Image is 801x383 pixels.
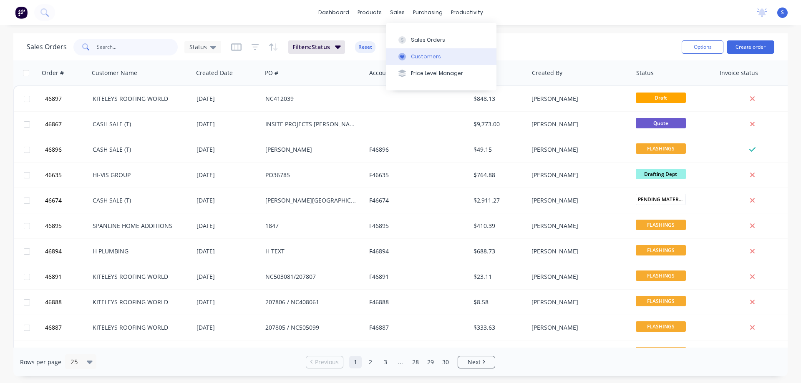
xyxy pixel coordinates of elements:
button: 46897 [43,86,93,111]
span: 46674 [45,196,62,205]
span: FLASHINGS [636,296,686,306]
span: Drafting Dept [636,169,686,179]
a: Page 3 [379,356,392,368]
span: Quote [636,118,686,128]
div: [PERSON_NAME] [531,171,624,179]
div: [PERSON_NAME] [531,247,624,255]
div: $333.63 [474,323,522,332]
div: NC503081/207807 [265,273,358,281]
div: Created By [532,69,562,77]
button: Filters:Status [288,40,345,54]
div: CASH SALE (T) [93,145,185,154]
div: $764.88 [474,171,522,179]
div: $2,911.27 [474,196,522,205]
div: Accounting Order # [369,69,424,77]
a: Page 28 [409,356,422,368]
div: [PERSON_NAME] [531,273,624,281]
div: NC412039 [265,95,358,103]
span: 46635 [45,171,62,179]
div: F46894 [369,247,462,255]
div: [PERSON_NAME] [265,145,358,154]
button: Sales Orders [386,31,496,48]
div: [DATE] [196,145,259,154]
div: Order # [42,69,64,77]
ul: Pagination [302,356,499,368]
span: Rows per page [20,358,61,366]
span: FLASHINGS [636,245,686,255]
span: 46891 [45,273,62,281]
span: FLASHINGS [636,220,686,230]
button: 46635 [43,163,93,188]
div: F46891 [369,273,462,281]
div: [DATE] [196,298,259,306]
div: 207806 / NC408061 [265,298,358,306]
button: 46896 [43,137,93,162]
div: [DATE] [196,323,259,332]
div: F46635 [369,171,462,179]
a: Page 1 is your current page [349,356,362,368]
div: F46896 [369,145,462,154]
div: F46895 [369,222,462,230]
div: Invoice status [720,69,758,77]
div: $49.15 [474,145,522,154]
div: Created Date [196,69,233,77]
span: Filters: Status [292,43,330,51]
div: [DATE] [196,171,259,179]
button: Options [682,40,723,54]
span: S [781,9,784,16]
div: Price Level Manager [411,70,463,77]
div: [PERSON_NAME] [531,95,624,103]
div: PO # [265,69,278,77]
a: dashboard [314,6,353,19]
div: H PLUMBING [93,247,185,255]
span: PENDING MATERIA... [636,194,686,205]
span: FLASHINGS [636,270,686,281]
span: Status [189,43,207,51]
div: PO36785 [265,171,358,179]
div: 207805 / NC505099 [265,323,358,332]
button: 46674 [43,188,93,213]
a: Page 29 [424,356,437,368]
div: CASH SALE (T) [93,120,185,128]
div: F46887 [369,323,462,332]
button: 46895 [43,213,93,238]
span: 46897 [45,95,62,103]
button: Create order [727,40,774,54]
div: Customers [411,53,441,60]
div: [PERSON_NAME][GEOGRAPHIC_DATA] [265,196,358,205]
div: [DATE] [196,120,259,128]
div: F46888 [369,298,462,306]
div: [PERSON_NAME] [531,196,624,205]
div: $23.11 [474,273,522,281]
span: 46888 [45,298,62,306]
span: Previous [315,358,339,366]
div: [PERSON_NAME] [531,323,624,332]
a: Previous page [306,358,343,366]
div: 1847 [265,222,358,230]
button: 46887 [43,315,93,340]
div: Sales Orders [411,36,445,44]
a: Page 2 [364,356,377,368]
h1: Sales Orders [27,43,67,51]
div: [DATE] [196,247,259,255]
div: KITELEYS ROOFING WORLD [93,323,185,332]
div: $9,773.00 [474,120,522,128]
div: products [353,6,386,19]
span: FLASHINGS [636,347,686,357]
div: HI-VIS GROUP [93,171,185,179]
span: 46867 [45,120,62,128]
span: FLASHINGS [636,143,686,154]
div: sales [386,6,409,19]
div: [PERSON_NAME] [531,298,624,306]
div: $688.73 [474,247,522,255]
div: [DATE] [196,95,259,103]
div: productivity [447,6,487,19]
span: Draft [636,93,686,103]
div: KITELEYS ROOFING WORLD [93,273,185,281]
div: CASH SALE (T) [93,196,185,205]
div: INSITE PROJECTS [PERSON_NAME] NEWCASTLE [265,120,358,128]
div: $410.39 [474,222,522,230]
button: 46894 [43,239,93,264]
div: F46674 [369,196,462,205]
button: Customers [386,48,496,65]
